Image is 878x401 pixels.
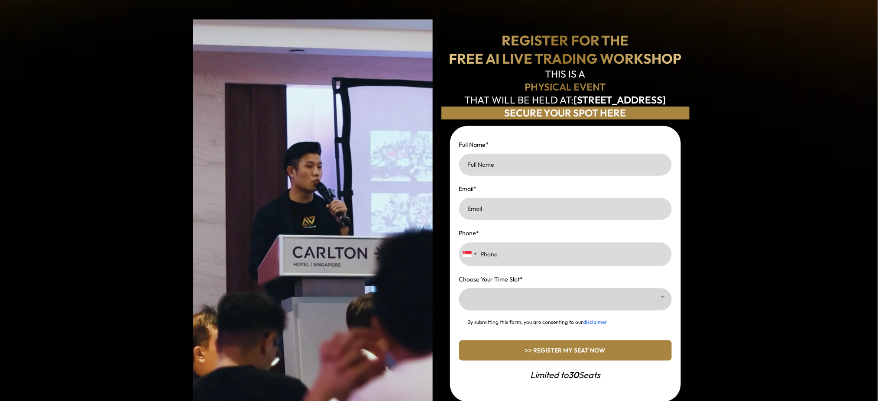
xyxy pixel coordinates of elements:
h1: REGISTER FOR THE [441,32,690,50]
button: >> REGISTER MY SEAT NOW [459,340,672,361]
h1: FREE AI LIVE TRADING WORKSHOP [441,50,690,68]
label: Choose Your Time Slot [459,274,523,285]
h2: THIS IS A [441,68,690,81]
strong: SECURE YOUR SPOT HERE [505,107,626,119]
em: Seats [579,369,600,380]
p: By submitting this form, you are consenting to our [468,318,663,326]
input: Full Name [459,154,672,176]
strong: [STREET_ADDRESS] [573,94,666,106]
label: Email [459,184,477,194]
input: Phone [459,243,672,266]
a: disclaimer [583,319,607,325]
label: Phone [459,228,479,239]
em: Limited to [530,369,568,380]
em: 30 [568,369,579,380]
label: Full Name [459,139,489,150]
input: Email [459,198,672,220]
div: Singapore: +65 [460,243,479,266]
p: THAT WILL BE HELD AT: [441,94,690,107]
p: >> REGISTER MY SEAT NOW [464,345,667,356]
strong: PHYSICAL EVENT [525,81,606,93]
